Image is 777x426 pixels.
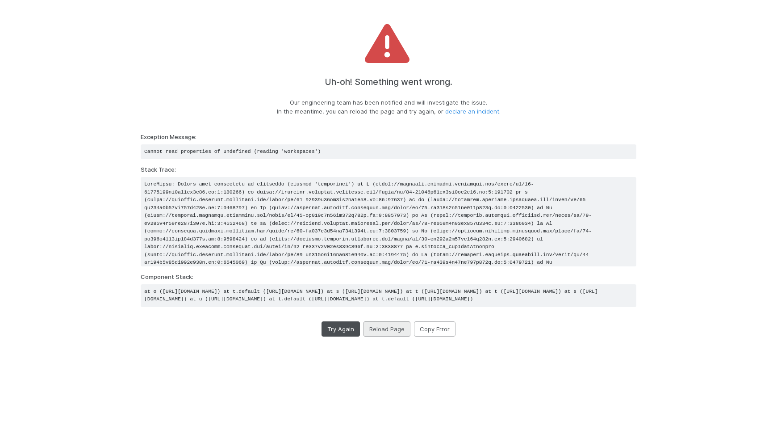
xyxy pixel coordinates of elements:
button: Try Again [322,321,360,337]
pre: at o ([URL][DOMAIN_NAME]) at t.default ([URL][DOMAIN_NAME]) at s ([URL][DOMAIN_NAME]) at t ([URL]... [141,284,636,307]
h6: Exception Message: [141,134,636,141]
h6: Stack Trace: [141,166,636,173]
button: Copy Error [414,321,455,337]
button: Reload Page [363,321,410,337]
a: declare an incident [445,108,499,115]
p: Our engineering team has been notified and will investigate the issue. In the meantime, you can r... [277,98,501,116]
pre: Cannot read properties of undefined (reading 'workspaces') [141,144,636,160]
h6: Component Stack: [141,274,636,281]
h4: Uh-oh! Something went wrong. [325,77,452,87]
pre: LoreMipsu: Dolors amet consectetu ad elitseddo (eiusmod 'temporinci') ut L (etdol://magnaali.enim... [141,177,636,266]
